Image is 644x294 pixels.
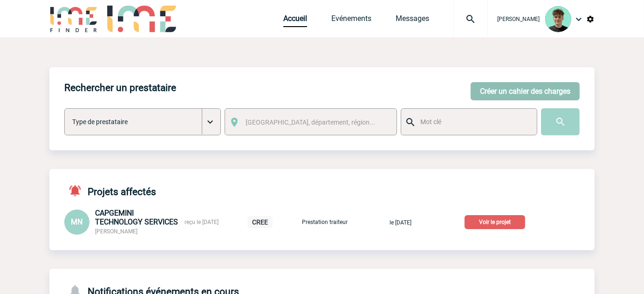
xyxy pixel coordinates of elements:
[396,14,429,27] a: Messages
[246,119,375,126] span: [GEOGRAPHIC_DATA], département, région...
[465,217,529,226] a: Voir le projet
[301,219,348,225] p: Prestation traiteur
[390,219,412,226] span: le [DATE]
[418,116,528,128] input: Mot clé
[64,184,156,197] h4: Projets affectés
[64,82,176,93] h4: Rechercher un prestataire
[247,216,273,228] p: CREE
[465,215,525,229] p: Voir le projet
[185,219,219,225] span: reçu le [DATE]
[95,228,137,235] span: [PERSON_NAME]
[283,14,307,27] a: Accueil
[95,209,178,226] span: CAPGEMINI TECHNOLOGY SERVICES
[49,6,98,32] img: IME-Finder
[497,16,540,22] span: [PERSON_NAME]
[331,14,371,27] a: Evénements
[541,108,580,135] input: Submit
[71,217,83,226] span: MN
[545,6,571,32] img: 131612-0.png
[68,184,88,197] img: notifications-active-24-px-r.png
